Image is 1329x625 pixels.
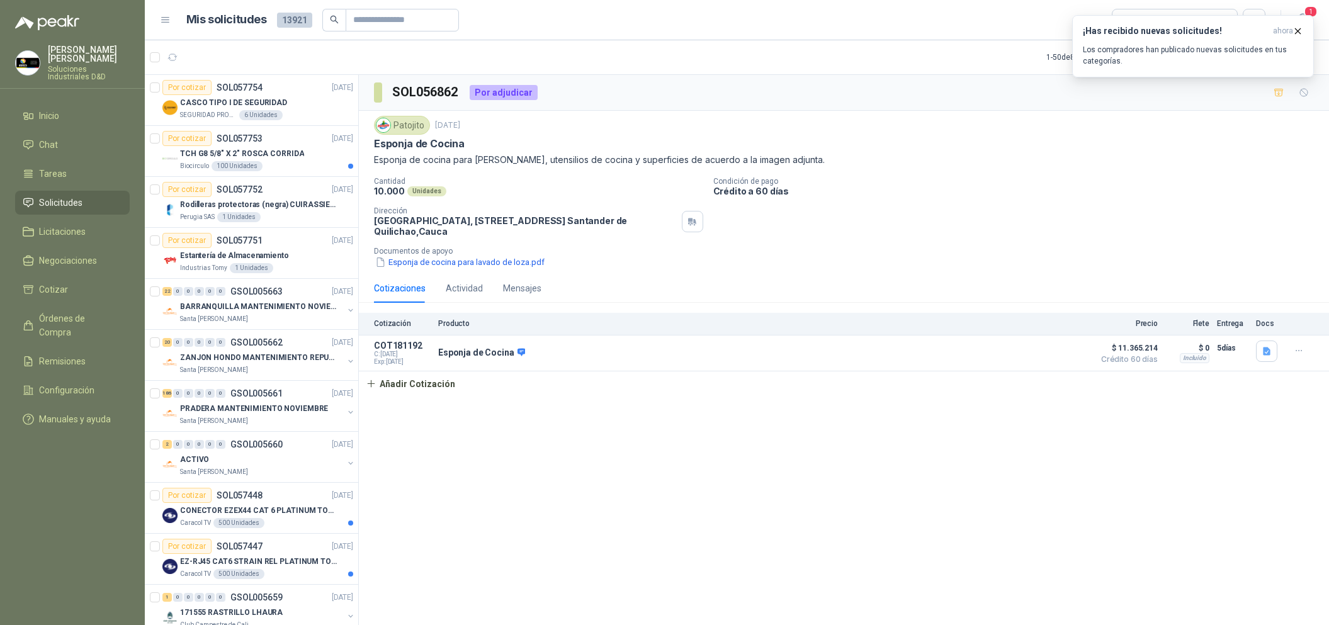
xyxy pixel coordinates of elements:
p: Esponja de Cocina [438,347,525,359]
p: Esponja de cocina para [PERSON_NAME], utensilios de cocina y superficies de acuerdo a la imagen a... [374,153,1314,167]
p: [DATE] [332,82,353,94]
div: 1 - 50 de 8148 [1046,47,1128,67]
span: Tareas [39,167,67,181]
a: 22 0 0 0 0 0 GSOL005663[DATE] Company LogoBARRANQUILLA MANTENIMIENTO NOVIEMBRESanta [PERSON_NAME] [162,284,356,324]
a: Chat [15,133,130,157]
img: Company Logo [16,51,40,75]
a: Tareas [15,162,130,186]
p: GSOL005659 [230,593,283,602]
p: Caracol TV [180,518,211,528]
div: Por cotizar [162,80,212,95]
p: Dirección [374,206,677,215]
p: GSOL005662 [230,338,283,347]
p: EZ-RJ45 CAT6 STRAIN REL PLATINUM TOOLS [180,556,337,568]
button: Esponja de cocina para lavado de loza.pdf [374,256,546,269]
img: Company Logo [162,406,178,421]
div: 0 [184,287,193,296]
div: 0 [195,338,204,347]
div: Mensajes [503,281,541,295]
span: ahora [1273,26,1293,37]
div: 0 [216,593,225,602]
span: Negociaciones [39,254,97,267]
p: Santa [PERSON_NAME] [180,365,248,375]
div: 0 [216,338,225,347]
div: 186 [162,389,172,398]
p: 171555 RASTRILLO LHAURA [180,607,283,619]
p: [DATE] [332,541,353,553]
button: ¡Has recibido nuevas solicitudes!ahora Los compradores han publicado nuevas solicitudes en tus ca... [1072,15,1314,77]
p: Crédito a 60 días [713,186,1324,196]
p: PRADERA MANTENIMIENTO NOVIEMBRE [180,403,328,415]
p: COT181192 [374,341,431,351]
img: Company Logo [162,457,178,472]
h3: ¡Has recibido nuevas solicitudes! [1083,26,1268,37]
img: Company Logo [162,100,178,115]
div: 0 [205,389,215,398]
h1: Mis solicitudes [186,11,267,29]
div: 0 [184,440,193,449]
p: [GEOGRAPHIC_DATA], [STREET_ADDRESS] Santander de Quilichao , Cauca [374,215,677,237]
a: Por cotizarSOL057753[DATE] Company LogoTCH G8 5/8" X 2" ROSCA CORRIDABiocirculo100 Unidades [145,126,358,177]
p: [DATE] [332,439,353,451]
div: 0 [173,389,183,398]
p: [DATE] [332,133,353,145]
img: Company Logo [162,610,178,625]
a: Por cotizarSOL057752[DATE] Company LogoRodilleras protectoras (negra) CUIRASSIER para motocicleta... [145,177,358,228]
p: [DATE] [332,286,353,298]
span: Remisiones [39,354,86,368]
div: 1 Unidades [217,212,261,222]
div: 0 [184,338,193,347]
div: Unidades [407,186,446,196]
img: Company Logo [162,559,178,574]
p: Documentos de apoyo [374,247,1324,256]
p: SOL057751 [217,236,263,245]
a: Configuración [15,378,130,402]
div: 2 [162,440,172,449]
span: C: [DATE] [374,351,431,358]
div: 0 [173,593,183,602]
img: Company Logo [162,151,178,166]
span: Chat [39,138,58,152]
span: Configuración [39,383,94,397]
p: BARRANQUILLA MANTENIMIENTO NOVIEMBRE [180,301,337,313]
a: 20 0 0 0 0 0 GSOL005662[DATE] Company LogoZANJON HONDO MANTENIMIENTO REPUESTOSSanta [PERSON_NAME] [162,335,356,375]
p: Rodilleras protectoras (negra) CUIRASSIER para motocicleta, rodilleras para motocicleta, [180,199,337,211]
p: [DATE] [332,592,353,604]
img: Company Logo [376,118,390,132]
div: Por cotizar [162,539,212,554]
p: Docs [1256,319,1281,328]
a: Licitaciones [15,220,130,244]
div: 0 [195,593,204,602]
img: Company Logo [162,508,178,523]
p: Santa [PERSON_NAME] [180,416,248,426]
a: Por cotizarSOL057751[DATE] Company LogoEstantería de AlmacenamientoIndustrias Tomy1 Unidades [145,228,358,279]
span: Solicitudes [39,196,82,210]
div: 0 [205,338,215,347]
div: 0 [195,389,204,398]
span: Crédito 60 días [1095,356,1158,363]
div: 6 Unidades [239,110,283,120]
p: Biocirculo [180,161,209,171]
div: 0 [184,593,193,602]
div: Por cotizar [162,131,212,146]
p: Soluciones Industriales D&D [48,65,130,81]
p: CONECTOR EZEX44 CAT 6 PLATINUM TOOLS [180,505,337,517]
p: Flete [1165,319,1209,328]
span: Órdenes de Compra [39,312,118,339]
img: Company Logo [162,304,178,319]
div: 0 [173,338,183,347]
a: 2 0 0 0 0 0 GSOL005660[DATE] Company LogoACTIVOSanta [PERSON_NAME] [162,437,356,477]
div: 0 [205,440,215,449]
a: Por cotizarSOL057448[DATE] Company LogoCONECTOR EZEX44 CAT 6 PLATINUM TOOLSCaracol TV500 Unidades [145,483,358,534]
div: Cotizaciones [374,281,426,295]
button: Añadir Cotización [359,371,462,397]
p: GSOL005661 [230,389,283,398]
p: Esponja de Cocina [374,137,465,150]
span: Exp: [DATE] [374,358,431,366]
div: 1 [162,593,172,602]
p: Perugia SAS [180,212,215,222]
a: Inicio [15,104,130,128]
a: Manuales y ayuda [15,407,130,431]
p: [DATE] [332,235,353,247]
div: 100 Unidades [212,161,263,171]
